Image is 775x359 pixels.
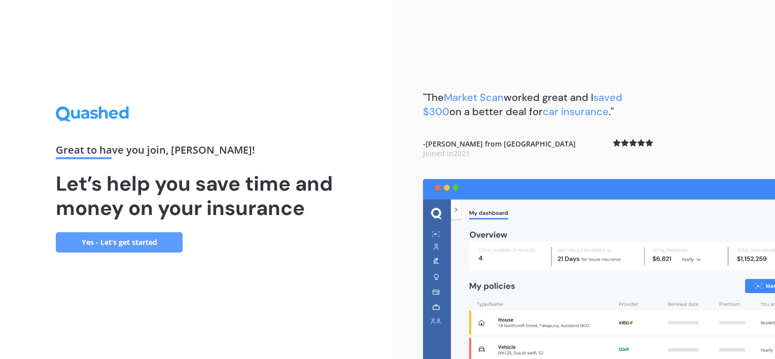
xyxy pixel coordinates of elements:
a: Yes - Let’s get started [56,232,183,253]
b: "The worked great and I on a better deal for ." [423,91,622,118]
span: Joined in 2021 [423,149,470,158]
img: dashboard.webp [423,179,775,359]
b: - [PERSON_NAME] from [GEOGRAPHIC_DATA] [423,139,576,159]
span: car insurance [543,105,609,118]
h1: Let’s help you save time and money on your insurance [56,171,337,220]
span: saved $300 [423,91,622,118]
div: Great to have you join , [PERSON_NAME] ! [56,145,337,159]
span: Market Scan [444,91,504,104]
